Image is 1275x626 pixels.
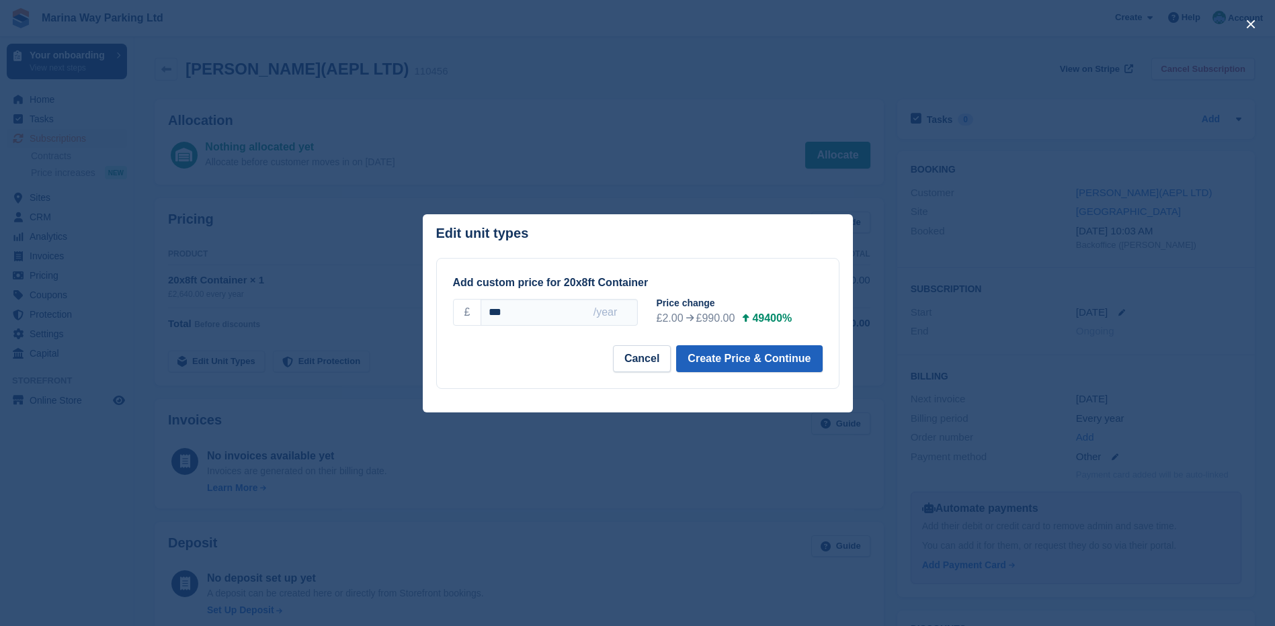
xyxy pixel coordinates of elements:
[453,275,823,291] div: Add custom price for 20x8ft Container
[657,310,684,326] div: £2.00
[676,345,822,372] button: Create Price & Continue
[613,345,671,372] button: Cancel
[1240,13,1262,35] button: close
[752,310,792,326] div: 49400%
[436,226,529,241] p: Edit unit types
[657,296,833,310] div: Price change
[696,310,735,326] div: £990.00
